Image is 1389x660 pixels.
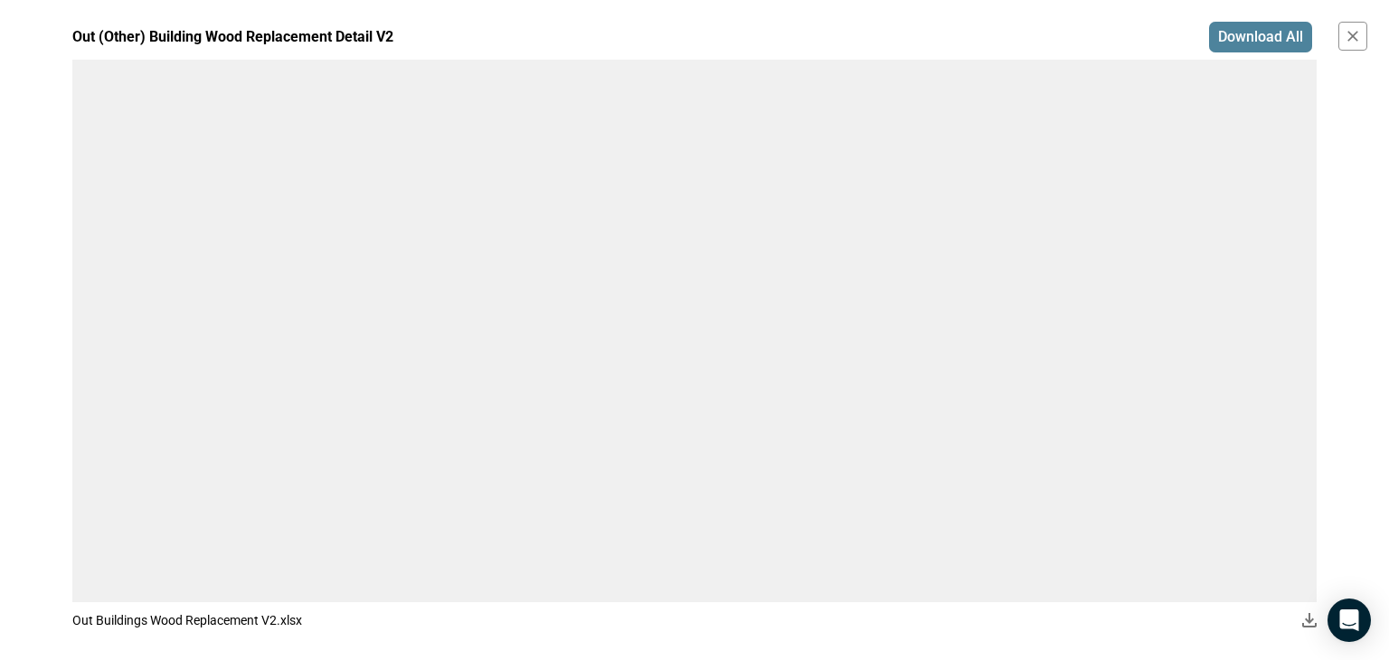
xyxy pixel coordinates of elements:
[1328,599,1371,642] div: Open Intercom Messenger
[72,60,1317,602] iframe: msdoc-iframe
[1209,22,1312,52] button: Download All
[1218,28,1303,46] span: Download All
[72,28,393,46] span: Out (Other) Building Wood Replacement Detail V2
[72,611,302,629] span: Out Buildings Wood Replacement V2.xlsx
